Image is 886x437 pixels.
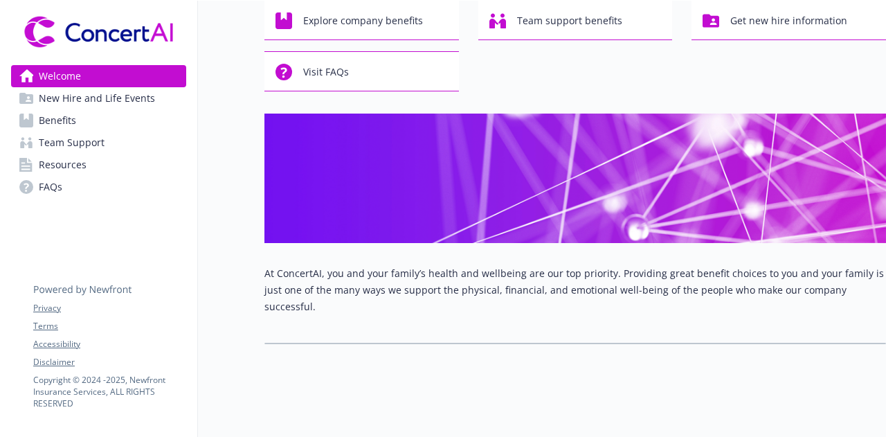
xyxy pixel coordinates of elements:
a: Welcome [11,65,186,87]
span: Explore company benefits [303,8,423,34]
span: Benefits [39,109,76,132]
button: Visit FAQs [264,51,459,91]
p: At ConcertAI, you and your family’s health and wellbeing are our top priority. Providing great be... [264,265,886,315]
span: Resources [39,154,87,176]
span: New Hire and Life Events [39,87,155,109]
a: Privacy [33,302,186,314]
a: Disclaimer [33,356,186,368]
a: Accessibility [33,338,186,350]
a: Terms [33,320,186,332]
a: New Hire and Life Events [11,87,186,109]
a: Benefits [11,109,186,132]
span: Welcome [39,65,81,87]
p: Copyright © 2024 - 2025 , Newfront Insurance Services, ALL RIGHTS RESERVED [33,374,186,409]
img: overview page banner [264,114,886,243]
span: FAQs [39,176,62,198]
a: Team Support [11,132,186,154]
span: Visit FAQs [303,59,349,85]
a: Resources [11,154,186,176]
span: Team Support [39,132,105,154]
span: Get new hire information [730,8,847,34]
a: FAQs [11,176,186,198]
span: Team support benefits [517,8,622,34]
